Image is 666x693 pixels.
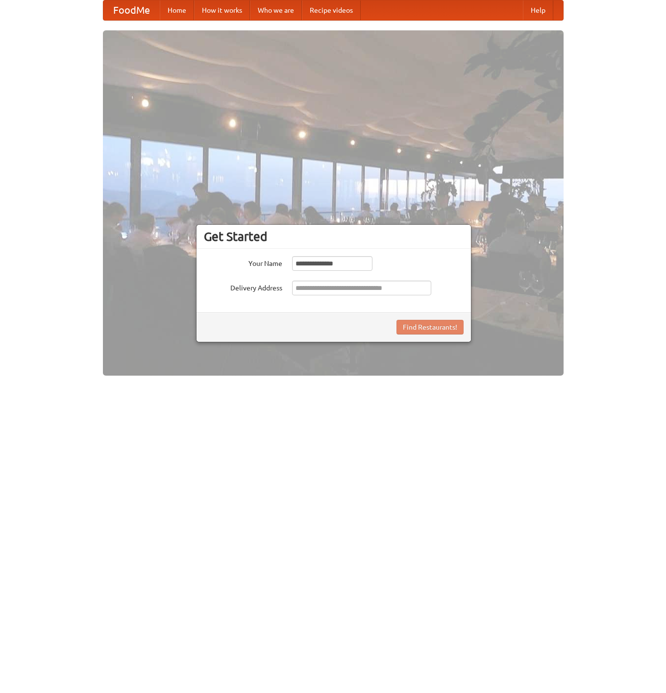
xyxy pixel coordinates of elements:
[204,281,282,293] label: Delivery Address
[396,320,464,335] button: Find Restaurants!
[103,0,160,20] a: FoodMe
[204,256,282,268] label: Your Name
[160,0,194,20] a: Home
[302,0,361,20] a: Recipe videos
[204,229,464,244] h3: Get Started
[250,0,302,20] a: Who we are
[523,0,553,20] a: Help
[194,0,250,20] a: How it works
